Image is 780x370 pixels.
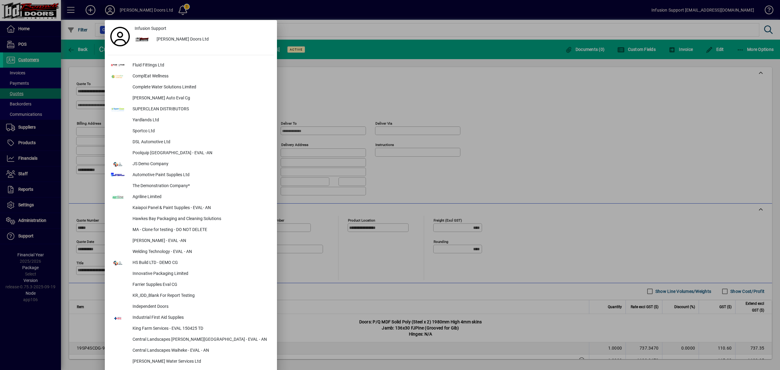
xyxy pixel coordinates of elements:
div: Agriline Limited [128,192,274,203]
button: Central Landscapes Waiheke - EVAL - AN [108,345,274,356]
button: Kaiapoi Panel & Paint Supplies - EVAL- AN [108,203,274,214]
button: Industrial First Aid Supplies [108,312,274,323]
div: DSL Automotive Ltd [128,137,274,148]
div: Kaiapoi Panel & Paint Supplies - EVAL- AN [128,203,274,214]
button: Hawkes Bay Packaging and Cleaning Solutions [108,214,274,225]
div: Automotive Paint Supplies Ltd [128,170,274,181]
div: Sportco Ltd [128,126,274,137]
button: [PERSON_NAME] - EVAL -AN [108,236,274,247]
div: ComplEat Wellness [128,71,274,82]
div: Independent Doors [128,301,274,312]
button: [PERSON_NAME] Auto Eval Cg [108,93,274,104]
button: The Demonstration Company* [108,181,274,192]
div: Central Landscapes [PERSON_NAME][GEOGRAPHIC_DATA] - EVAL - AN [128,334,274,345]
button: [PERSON_NAME] Water Services Ltd [108,356,274,367]
button: [PERSON_NAME] Doors Ltd [132,34,274,45]
div: KR_IDD_Blank For Report Testing [128,290,274,301]
button: Yardlands Ltd [108,115,274,126]
div: HS Build LTD - DEMO CG [128,258,274,269]
div: Central Landscapes Waiheke - EVAL - AN [128,345,274,356]
div: Fluid Fittings Ltd [128,60,274,71]
div: [PERSON_NAME] Doors Ltd [152,34,274,45]
button: Independent Doors [108,301,274,312]
button: SUPERCLEAN DISTRIBUTORS [108,104,274,115]
button: Poolquip [GEOGRAPHIC_DATA] - EVAL -AN [108,148,274,159]
span: Infusion Support [135,25,166,32]
div: MA - Clone for testing - DO NOT DELETE [128,225,274,236]
div: Poolquip [GEOGRAPHIC_DATA] - EVAL -AN [128,148,274,159]
button: MA - Clone for testing - DO NOT DELETE [108,225,274,236]
button: Automotive Paint Supplies Ltd [108,170,274,181]
div: [PERSON_NAME] Auto Eval Cg [128,93,274,104]
button: Welding Technology - EVAL - AN [108,247,274,258]
div: Innovative Packaging Limited [128,269,274,279]
button: Central Landscapes [PERSON_NAME][GEOGRAPHIC_DATA] - EVAL - AN [108,334,274,345]
div: King Farm Services - EVAL 150425 TD [128,323,274,334]
button: JS Demo Company [108,159,274,170]
div: SUPERCLEAN DISTRIBUTORS [128,104,274,115]
a: Profile [108,31,132,42]
button: Sportco Ltd [108,126,274,137]
button: ComplEat Wellness [108,71,274,82]
div: The Demonstration Company* [128,181,274,192]
button: Complete Water Solutions Limited [108,82,274,93]
div: Complete Water Solutions Limited [128,82,274,93]
button: Farrier Supplies Eval CG [108,279,274,290]
button: HS Build LTD - DEMO CG [108,258,274,269]
button: King Farm Services - EVAL 150425 TD [108,323,274,334]
button: Agriline Limited [108,192,274,203]
div: JS Demo Company [128,159,274,170]
div: Welding Technology - EVAL - AN [128,247,274,258]
button: KR_IDD_Blank For Report Testing [108,290,274,301]
button: Fluid Fittings Ltd [108,60,274,71]
div: Farrier Supplies Eval CG [128,279,274,290]
div: Hawkes Bay Packaging and Cleaning Solutions [128,214,274,225]
a: Infusion Support [132,23,274,34]
button: DSL Automotive Ltd [108,137,274,148]
div: Industrial First Aid Supplies [128,312,274,323]
button: Innovative Packaging Limited [108,269,274,279]
div: [PERSON_NAME] Water Services Ltd [128,356,274,367]
div: [PERSON_NAME] - EVAL -AN [128,236,274,247]
div: Yardlands Ltd [128,115,274,126]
